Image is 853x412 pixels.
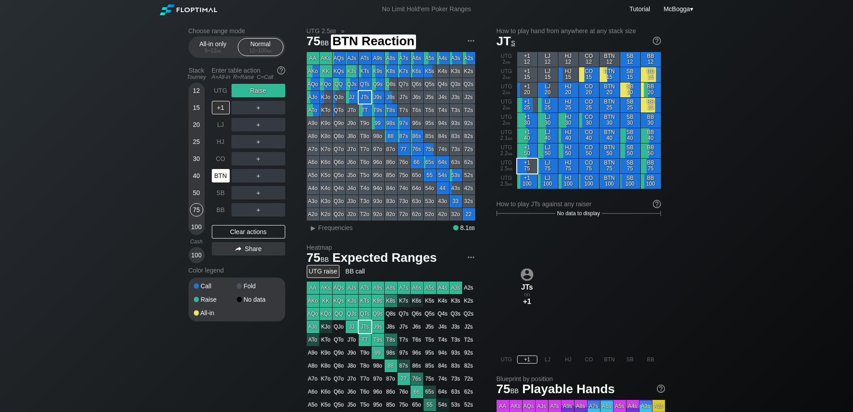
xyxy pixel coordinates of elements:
div: UTG 2.1 [497,128,517,143]
div: JJ [346,91,358,104]
div: BTN [212,169,230,182]
div: 12 – 100 [242,48,279,54]
div: 55 [424,169,436,182]
div: LJ 75 [538,159,558,173]
div: 94o [372,182,384,195]
div: +1 15 [517,67,537,82]
div: BB 30 [641,113,661,128]
div: Q9o [333,117,345,130]
div: K3s [450,65,462,78]
div: 85s [424,130,436,143]
div: 43o [437,195,449,208]
div: JTo [346,104,358,117]
div: 72s [463,143,475,156]
div: BTN 100 [600,174,620,189]
div: 94s [437,117,449,130]
div: Normal [240,39,281,56]
div: Fold [237,283,280,289]
div: T9s [372,104,384,117]
span: bb [508,165,513,172]
div: CO 75 [579,159,599,173]
div: 73s [450,143,462,156]
div: BTN 50 [600,143,620,158]
div: A9o [307,117,319,130]
div: Raise [231,84,285,97]
div: BB 25 [641,98,661,113]
div: 15 [190,101,203,114]
div: J5o [346,169,358,182]
div: BTN 25 [600,98,620,113]
div: 74o [398,182,410,195]
img: help.32db89a4.svg [652,199,662,209]
div: CO 50 [579,143,599,158]
div: 5 – 12 [194,48,232,54]
div: CO 15 [579,67,599,82]
div: ＋ [231,118,285,131]
div: HJ 30 [558,113,579,128]
div: 52s [463,169,475,182]
div: Q5s [424,78,436,91]
div: HJ 15 [558,67,579,82]
div: A=All-in R=Raise C=Call [212,74,285,80]
div: 87o [385,143,397,156]
div: Tourney [185,74,208,80]
div: T3o [359,195,371,208]
div: T9o [359,117,371,130]
div: LJ 50 [538,143,558,158]
div: ATo [307,104,319,117]
div: SB 30 [620,113,640,128]
div: 98s [385,117,397,130]
div: K6o [320,156,332,169]
div: A2s [463,52,475,65]
div: 75s [424,143,436,156]
div: Q8o [333,130,345,143]
div: 64o [411,182,423,195]
div: 85o [385,169,397,182]
div: UTG 2 [497,113,517,128]
div: CO [212,152,230,165]
div: J7o [346,143,358,156]
div: Q7o [333,143,345,156]
div: T7s [398,104,410,117]
div: KJo [320,91,332,104]
span: bb [217,48,222,54]
div: SB 50 [620,143,640,158]
div: BTN 12 [600,52,620,67]
span: bb [506,59,510,65]
div: 99 [372,117,384,130]
div: 84s [437,130,449,143]
div: 40 [190,169,203,182]
div: K5s [424,65,436,78]
div: K2s [463,65,475,78]
div: T2s [463,104,475,117]
div: J6s [411,91,423,104]
div: QJo [333,91,345,104]
div: J9o [346,117,358,130]
div: AJo [307,91,319,104]
div: J8o [346,130,358,143]
div: BB 40 [641,128,661,143]
div: J6o [346,156,358,169]
div: CO 12 [579,52,599,67]
div: 76s [411,143,423,156]
div: T6o [359,156,371,169]
div: SB 75 [620,159,640,173]
div: Q4o [333,182,345,195]
div: J5s [424,91,436,104]
div: 54o [424,182,436,195]
div: Enter table action [212,63,285,84]
div: A5s [424,52,436,65]
div: 65o [411,169,423,182]
div: ＋ [231,152,285,165]
div: BB 20 [641,82,661,97]
div: BTN 15 [600,67,620,82]
div: UTG 2.2 [497,143,517,158]
div: BTN 75 [600,159,620,173]
div: BTN 40 [600,128,620,143]
div: A6o [307,156,319,169]
div: 96s [411,117,423,130]
div: KQs [333,65,345,78]
img: help.32db89a4.svg [656,384,666,394]
div: 84o [385,182,397,195]
img: Floptimal logo [160,4,217,15]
